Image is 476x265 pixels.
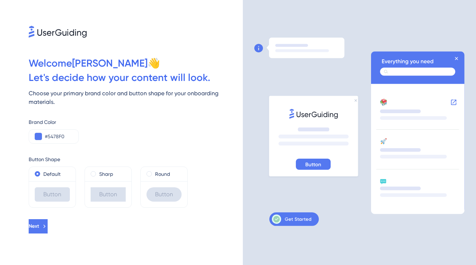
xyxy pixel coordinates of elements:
div: Button [91,187,126,202]
span: Next [29,222,39,231]
div: Button [146,187,182,202]
label: Sharp [99,170,113,178]
div: Welcome [PERSON_NAME] 👋 [29,56,243,71]
div: Choose your primary brand color and button shape for your onboarding materials. [29,89,243,106]
label: Default [43,170,61,178]
div: Button Shape [29,155,243,164]
div: Brand Color [29,118,243,126]
div: Let ' s decide how your content will look. [29,71,243,85]
button: Next [29,219,48,233]
div: Button [35,187,70,202]
label: Round [155,170,170,178]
